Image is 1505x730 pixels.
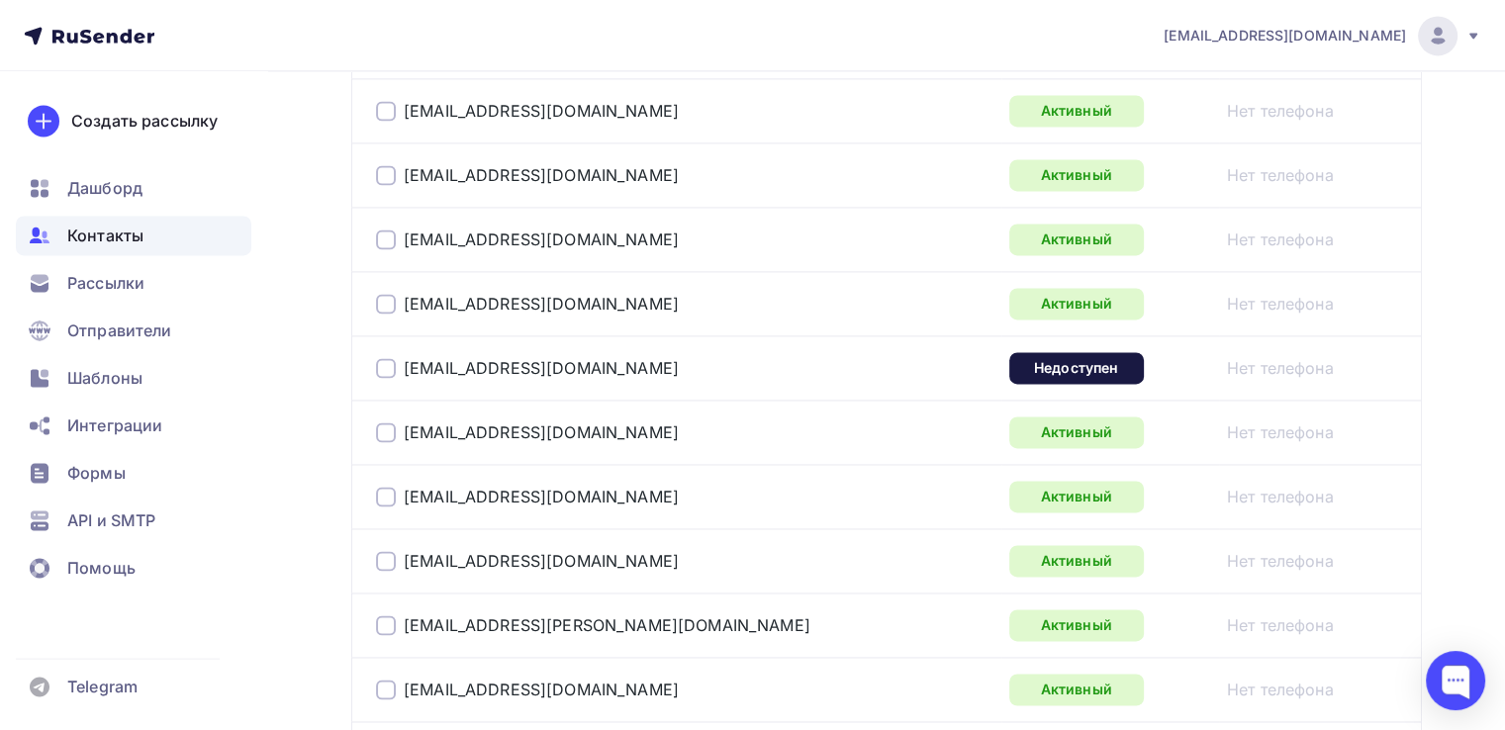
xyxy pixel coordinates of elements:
[16,168,251,208] a: Дашборд
[16,263,251,303] a: Рассылки
[67,366,142,390] span: Шаблоны
[67,176,142,200] span: Дашборд
[1009,674,1144,705] div: Активный
[1227,678,1334,701] a: Нет телефона
[16,311,251,350] a: Отправители
[1009,545,1144,577] div: Активный
[1164,16,1481,55] a: [EMAIL_ADDRESS][DOMAIN_NAME]
[1009,159,1144,191] div: Активный
[1227,549,1334,573] a: Нет телефона
[67,508,155,532] span: API и SMTP
[1009,224,1144,255] div: Активный
[404,165,679,185] a: [EMAIL_ADDRESS][DOMAIN_NAME]
[1227,485,1334,508] a: Нет телефона
[1009,352,1144,384] div: Недоступен
[404,422,679,442] a: [EMAIL_ADDRESS][DOMAIN_NAME]
[1009,95,1144,127] div: Активный
[67,413,162,437] span: Интеграции
[404,551,679,571] a: [EMAIL_ADDRESS][DOMAIN_NAME]
[404,358,679,378] a: [EMAIL_ADDRESS][DOMAIN_NAME]
[1227,613,1334,637] a: Нет телефона
[1164,26,1406,46] span: [EMAIL_ADDRESS][DOMAIN_NAME]
[1227,163,1334,187] a: Нет телефона
[404,294,679,314] a: [EMAIL_ADDRESS][DOMAIN_NAME]
[67,556,136,580] span: Помощь
[67,675,138,698] span: Telegram
[1009,481,1144,512] div: Активный
[16,358,251,398] a: Шаблоны
[1227,99,1334,123] a: Нет телефона
[16,453,251,493] a: Формы
[1227,292,1334,316] a: Нет телефона
[67,224,143,247] span: Контакты
[1009,609,1144,641] div: Активный
[1227,420,1334,444] a: Нет телефона
[1009,288,1144,319] div: Активный
[71,109,218,133] div: Создать рассылку
[404,615,810,635] a: [EMAIL_ADDRESS][PERSON_NAME][DOMAIN_NAME]
[404,680,679,699] a: [EMAIL_ADDRESS][DOMAIN_NAME]
[67,319,172,342] span: Отправители
[1227,228,1334,251] a: Нет телефона
[16,216,251,255] a: Контакты
[404,101,679,121] a: [EMAIL_ADDRESS][DOMAIN_NAME]
[1227,356,1334,380] a: Нет телефона
[67,271,144,295] span: Рассылки
[1009,416,1144,448] div: Активный
[404,487,679,506] a: [EMAIL_ADDRESS][DOMAIN_NAME]
[404,229,679,249] a: [EMAIL_ADDRESS][DOMAIN_NAME]
[67,461,126,485] span: Формы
